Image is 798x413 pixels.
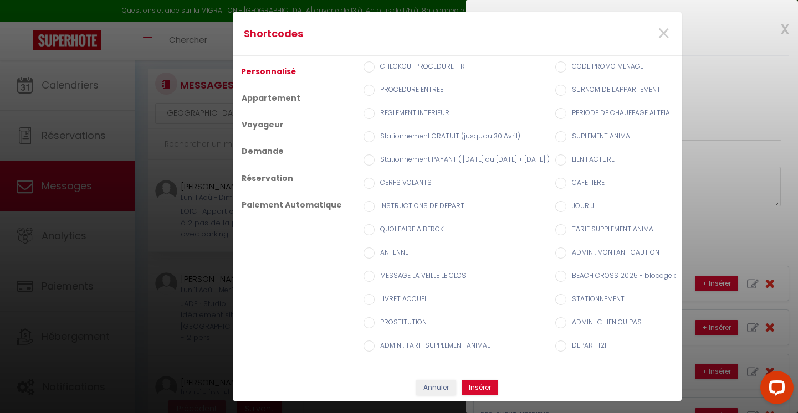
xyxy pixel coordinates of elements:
[566,85,661,97] label: SURNOM DE L'APPARTEMENT
[375,317,427,329] label: PROSTITUTION
[657,17,671,50] span: ×
[751,366,798,413] iframe: LiveChat chat widget
[375,154,550,167] label: Stationnement PAYANT ( [DATE] au [DATE] + [DATE] )
[566,201,594,213] label: JOUR J
[566,294,625,306] label: STATIONNEMENT
[566,247,659,260] label: ADMIN : MONTANT CAUTION
[375,247,408,260] label: ANTENNE
[566,61,643,74] label: CODE PROMO MENAGE
[375,178,432,190] label: CERFS VOLANTS
[566,178,605,190] label: CAFETIERE
[375,201,464,213] label: INSTRUCTIONS DE DEPART
[566,224,656,236] label: TARIF SUPPLEMENT ANIMAL
[375,340,490,353] label: ADMIN : TARIF SUPPLEMENT ANIMAL
[566,108,670,120] label: PERIODE DE CHAUFFAGE ALTEIA
[375,108,449,120] label: REGLEMENT INTERIEUR
[566,317,642,329] label: ADMIN : CHIEN OU PAS
[375,131,520,143] label: Stationnement GRATUIT (jusqu'au 30 Avril)
[657,16,671,53] button: Close
[566,154,615,167] label: LIEN FACTURE
[236,87,306,109] a: Appartement
[566,340,609,353] label: DEPART 12H
[375,271,466,283] label: MESSAGE LA VEILLE LE CLOS
[244,26,524,42] h4: Shortcodes
[566,131,633,143] label: SUPLEMENT ANIMAL
[375,224,444,236] label: QUOI FAIRE A BERCK
[236,61,301,81] a: Personnalisé
[236,141,290,162] a: Demande
[416,380,456,395] button: Annuler
[236,194,348,215] a: Paiement Automatique
[375,294,429,306] label: LIVRET ACCUEIL
[462,380,498,395] button: Insérer
[375,85,443,97] label: PROCEDURE ENTREE
[236,114,290,135] a: Voyageur
[375,61,465,74] label: CHECKOUTPROCEDURE-FR
[566,271,708,283] label: BEACH CROSS 2025 - blocage dimanche
[236,168,299,189] a: Réservation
